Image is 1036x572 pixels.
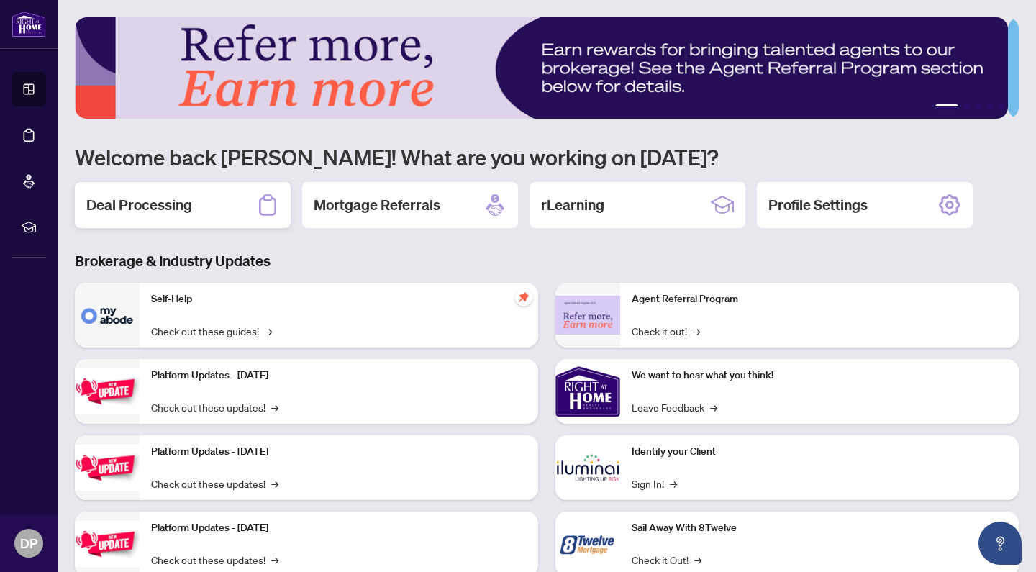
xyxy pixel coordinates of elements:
[151,291,527,307] p: Self-Help
[75,251,1019,271] h3: Brokerage & Industry Updates
[75,368,140,414] img: Platform Updates - July 21, 2025
[632,323,700,339] a: Check it out!→
[75,143,1019,171] h1: Welcome back [PERSON_NAME]! What are you working on [DATE]?
[314,195,440,215] h2: Mortgage Referrals
[75,445,140,490] img: Platform Updates - July 8, 2025
[12,11,46,37] img: logo
[632,399,717,415] a: Leave Feedback→
[710,399,717,415] span: →
[75,17,1008,119] img: Slide 0
[265,323,272,339] span: →
[768,195,868,215] h2: Profile Settings
[976,104,981,110] button: 3
[987,104,993,110] button: 4
[515,289,532,306] span: pushpin
[632,291,1007,307] p: Agent Referral Program
[670,476,677,491] span: →
[151,444,527,460] p: Platform Updates - [DATE]
[151,476,278,491] a: Check out these updates!→
[555,296,620,335] img: Agent Referral Program
[151,368,527,383] p: Platform Updates - [DATE]
[935,104,958,110] button: 1
[271,476,278,491] span: →
[75,521,140,566] img: Platform Updates - June 23, 2025
[151,520,527,536] p: Platform Updates - [DATE]
[151,323,272,339] a: Check out these guides!→
[151,399,278,415] a: Check out these updates!→
[541,195,604,215] h2: rLearning
[271,552,278,568] span: →
[632,444,1007,460] p: Identify your Client
[75,283,140,348] img: Self-Help
[999,104,1004,110] button: 5
[632,552,701,568] a: Check it Out!→
[86,195,192,215] h2: Deal Processing
[555,435,620,500] img: Identify your Client
[151,552,278,568] a: Check out these updates!→
[693,323,700,339] span: →
[632,368,1007,383] p: We want to hear what you think!
[555,359,620,424] img: We want to hear what you think!
[271,399,278,415] span: →
[632,476,677,491] a: Sign In!→
[694,552,701,568] span: →
[978,522,1022,565] button: Open asap
[20,533,37,553] span: DP
[964,104,970,110] button: 2
[632,520,1007,536] p: Sail Away With 8Twelve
